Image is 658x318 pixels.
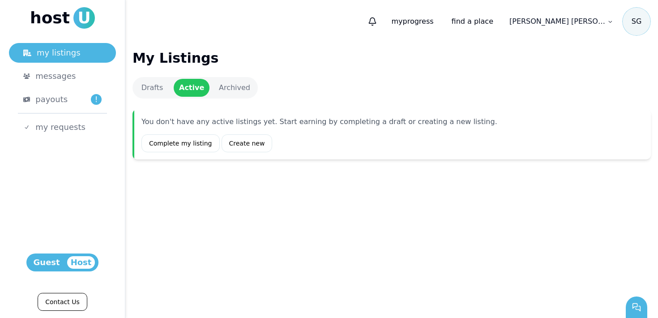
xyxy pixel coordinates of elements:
span: host [30,9,70,27]
a: Complete my listing [141,134,220,152]
a: my listings [9,43,116,63]
p: You don't have any active listings yet. Start earning by completing a draft or creating a new lis... [141,116,644,127]
a: payouts! [9,90,116,109]
a: Contact Us [38,293,87,311]
a: Archived [213,79,256,97]
a: messages [9,66,116,86]
span: U [73,7,95,29]
span: messages [35,70,76,82]
a: Active [174,79,209,97]
h1: My Listings [132,50,651,66]
a: hostU [30,7,95,29]
span: payouts [35,93,68,106]
a: my requests [9,117,116,137]
a: Drafts [134,79,170,97]
a: SG [622,7,651,36]
p: [PERSON_NAME] [PERSON_NAME] [509,16,606,27]
span: Guest [30,256,64,269]
span: S G [622,7,651,36]
p: progress [384,13,440,30]
span: Host [67,256,95,269]
a: find a place [444,13,500,30]
span: my requests [35,121,85,133]
span: ! [91,94,102,105]
span: my [391,17,402,26]
a: Create new [222,134,273,152]
a: [PERSON_NAME] [PERSON_NAME] [504,13,619,30]
div: my listings [23,47,102,59]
